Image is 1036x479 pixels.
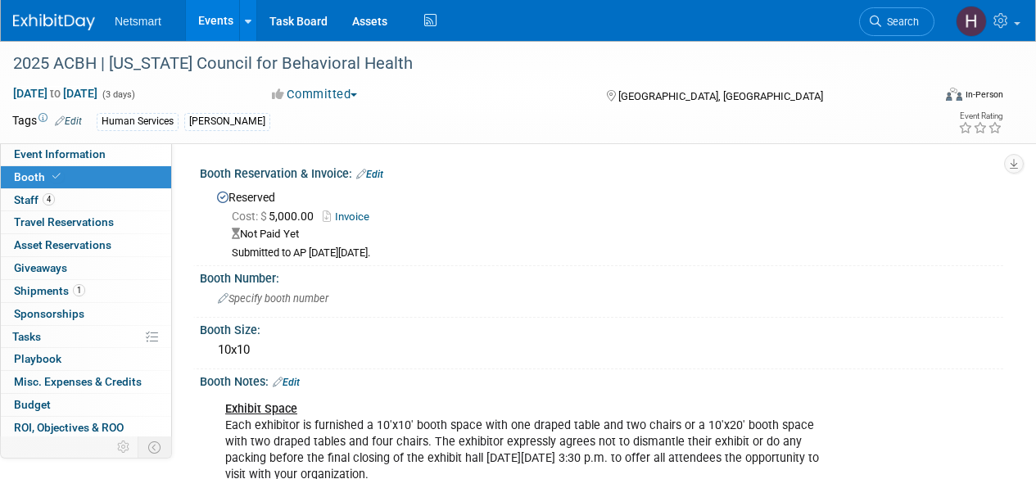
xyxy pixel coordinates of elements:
[14,170,64,183] span: Booth
[13,14,95,30] img: ExhibitDay
[200,318,1003,338] div: Booth Size:
[1,234,171,256] a: Asset Reservations
[859,7,934,36] a: Search
[43,193,55,206] span: 4
[184,113,270,130] div: [PERSON_NAME]
[97,113,179,130] div: Human Services
[232,210,320,223] span: 5,000.00
[14,375,142,388] span: Misc. Expenses & Credits
[232,210,269,223] span: Cost: $
[266,86,364,103] button: Committed
[1,348,171,370] a: Playbook
[73,284,85,296] span: 1
[200,266,1003,287] div: Booth Number:
[1,326,171,348] a: Tasks
[323,210,378,223] a: Invoice
[956,6,987,37] img: Hannah Norsworthy
[225,402,297,416] u: Exhibit Space
[48,87,63,100] span: to
[200,161,1003,183] div: Booth Reservation & Invoice:
[115,15,161,28] span: Netsmart
[14,193,55,206] span: Staff
[881,16,919,28] span: Search
[273,377,300,388] a: Edit
[356,169,383,180] a: Edit
[212,185,991,260] div: Reserved
[618,90,823,102] span: [GEOGRAPHIC_DATA], [GEOGRAPHIC_DATA]
[965,88,1003,101] div: In-Person
[1,166,171,188] a: Booth
[1,189,171,211] a: Staff4
[12,86,98,101] span: [DATE] [DATE]
[14,284,85,297] span: Shipments
[212,337,991,363] div: 10x10
[14,147,106,160] span: Event Information
[14,215,114,228] span: Travel Reservations
[858,85,1003,110] div: Event Format
[110,436,138,458] td: Personalize Event Tab Strip
[138,436,172,458] td: Toggle Event Tabs
[55,115,82,127] a: Edit
[1,257,171,279] a: Giveaways
[1,303,171,325] a: Sponsorships
[1,417,171,439] a: ROI, Objectives & ROO
[958,112,1002,120] div: Event Rating
[14,421,124,434] span: ROI, Objectives & ROO
[14,307,84,320] span: Sponsorships
[232,227,991,242] div: Not Paid Yet
[1,394,171,416] a: Budget
[12,112,82,131] td: Tags
[7,49,919,79] div: 2025 ACBH | [US_STATE] Council for Behavioral Health
[1,280,171,302] a: Shipments1
[1,371,171,393] a: Misc. Expenses & Credits
[14,238,111,251] span: Asset Reservations
[12,330,41,343] span: Tasks
[101,89,135,100] span: (3 days)
[14,398,51,411] span: Budget
[52,172,61,181] i: Booth reservation complete
[200,369,1003,391] div: Booth Notes:
[946,88,962,101] img: Format-Inperson.png
[1,143,171,165] a: Event Information
[232,246,991,260] div: Submitted to AP [DATE][DATE].
[14,261,67,274] span: Giveaways
[14,352,61,365] span: Playbook
[1,211,171,233] a: Travel Reservations
[218,292,328,305] span: Specify booth number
